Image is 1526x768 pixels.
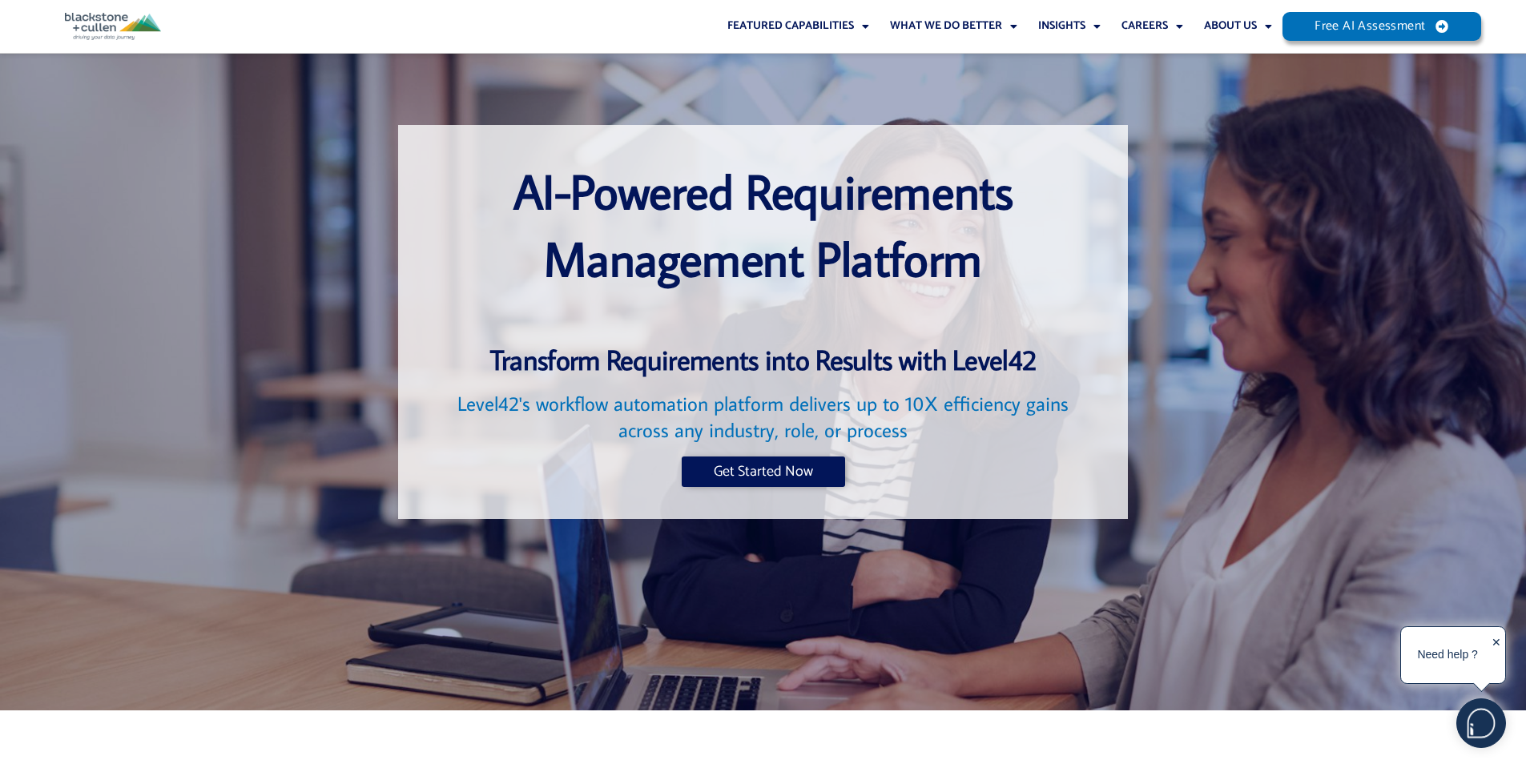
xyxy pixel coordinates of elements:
div: Need help ? [1403,629,1492,681]
span: Free AI Assessment [1315,20,1425,33]
div: ✕ [1492,631,1501,681]
h1: AI-Powered Requirements Management Platform [430,157,1096,292]
img: users%2F5SSOSaKfQqXq3cFEnIZRYMEs4ra2%2Fmedia%2Fimages%2F-Bulle%20blanche%20sans%20fond%20%2B%20ma... [1457,699,1505,747]
span: Get Started Now [714,464,813,479]
a: Free AI Assessment [1282,12,1481,41]
h2: Level42's workflow automation platform delivers up to 10X efficiency gains across any industry, r... [430,391,1096,443]
h3: Transform Requirements into Results with Level42 [430,341,1096,378]
a: Get Started Now [682,456,845,487]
